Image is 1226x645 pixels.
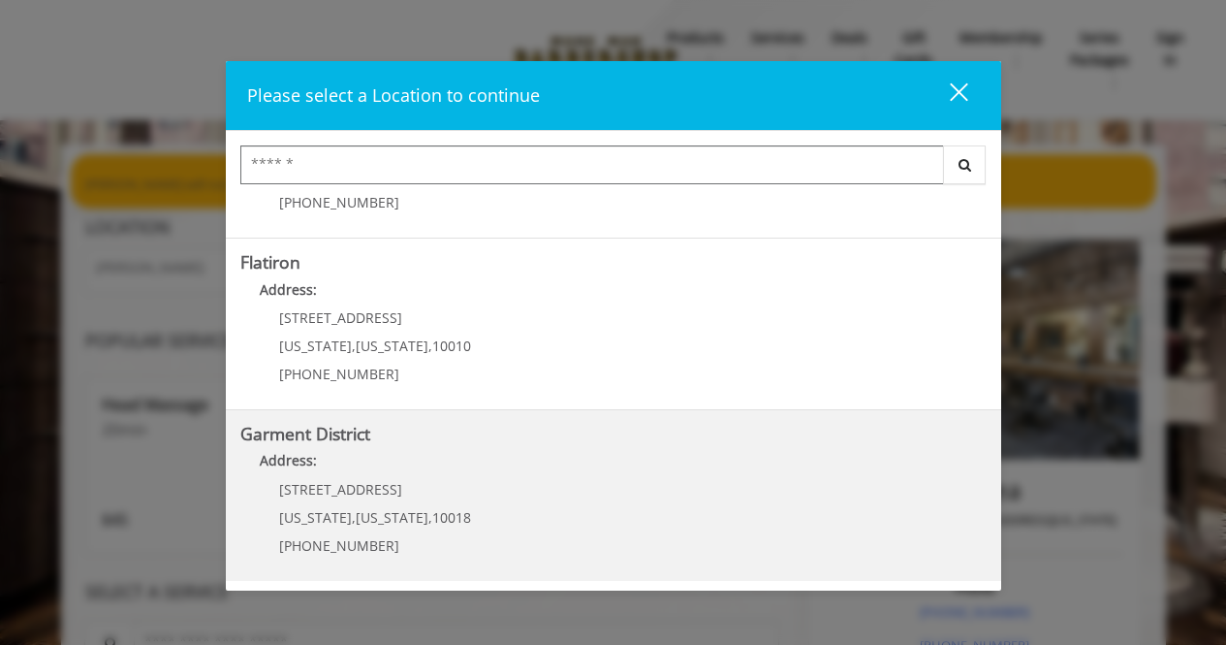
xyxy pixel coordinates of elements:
[432,337,471,355] span: 10010
[279,508,352,527] span: [US_STATE]
[432,508,471,527] span: 10018
[352,508,356,527] span: ,
[428,337,432,355] span: ,
[247,83,540,107] span: Please select a Location to continue
[356,508,428,527] span: [US_STATE]
[240,145,987,194] div: Center Select
[260,451,317,469] b: Address:
[927,81,966,111] div: close dialog
[279,365,399,383] span: [PHONE_NUMBER]
[279,337,352,355] span: [US_STATE]
[279,193,399,211] span: [PHONE_NUMBER]
[240,422,370,445] b: Garment District
[356,337,428,355] span: [US_STATE]
[279,536,399,555] span: [PHONE_NUMBER]
[240,250,300,274] b: Flatiron
[279,308,402,327] span: [STREET_ADDRESS]
[240,145,944,184] input: Search Center
[279,480,402,499] span: [STREET_ADDRESS]
[914,76,980,115] button: close dialog
[428,508,432,527] span: ,
[260,280,317,299] b: Address:
[954,158,976,172] i: Search button
[352,337,356,355] span: ,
